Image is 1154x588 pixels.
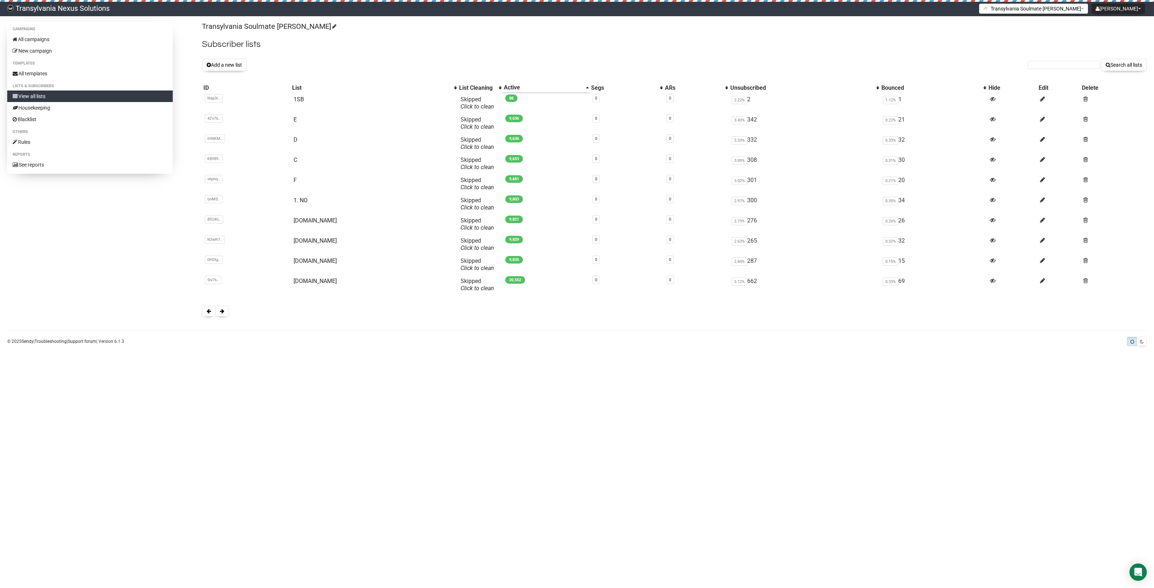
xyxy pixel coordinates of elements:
[732,116,747,124] span: 3.43%
[292,84,451,92] div: List
[7,128,173,136] li: Others
[7,34,173,45] a: All campaigns
[880,194,987,214] td: 34
[732,217,747,225] span: 2.73%
[669,96,671,101] a: 0
[729,113,880,133] td: 342
[461,116,494,130] span: Skipped
[505,236,523,243] span: 9,829
[732,156,747,165] span: 3.09%
[883,136,898,145] span: 0.33%
[883,156,898,165] span: 0.31%
[202,38,1147,51] h2: Subscriber lists
[729,154,880,174] td: 308
[22,339,34,344] a: Sendy
[7,25,173,34] li: Campaigns
[880,83,987,93] th: Bounced: No sort applied, activate to apply an ascending sort
[205,114,223,123] span: 4Zv76..
[590,83,664,93] th: Segs: No sort applied, activate to apply an ascending sort
[294,136,298,143] a: D
[732,257,747,266] span: 2.84%
[732,278,747,286] span: 3.12%
[883,177,898,185] span: 0.21%
[461,224,494,231] a: Click to clean
[732,197,747,205] span: 2.97%
[7,114,173,125] a: Blacklist
[883,116,898,124] span: 0.22%
[461,143,494,150] a: Click to clean
[7,45,173,57] a: New campaign
[7,68,173,79] a: All templates
[880,275,987,295] td: 69
[595,136,597,141] a: 0
[461,96,494,110] span: Skipped
[729,214,880,234] td: 276
[461,156,494,171] span: Skipped
[504,84,582,91] div: Active
[883,237,898,246] span: 0.32%
[461,257,494,271] span: Skipped
[883,197,898,205] span: 0.35%
[729,194,880,214] td: 300
[880,234,987,255] td: 32
[205,195,223,203] span: IyvM5..
[461,164,494,171] a: Click to clean
[7,102,173,114] a: Housekeeping
[595,156,597,161] a: 0
[461,103,494,110] a: Click to clean
[883,278,898,286] span: 0.33%
[1101,59,1147,71] button: Search all lists
[883,257,898,266] span: 0.15%
[983,5,989,11] img: 1.png
[880,214,987,234] td: 26
[461,217,494,231] span: Skipped
[880,255,987,275] td: 15
[205,175,223,183] span: v6pnq..
[664,83,729,93] th: ARs: No sort applied, activate to apply an ascending sort
[880,174,987,194] td: 20
[205,235,225,244] span: N3wR7..
[291,83,458,93] th: List: No sort applied, activate to apply an ascending sort
[202,59,247,71] button: Add a new list
[880,133,987,154] td: 32
[458,83,502,93] th: List Cleaning: No sort applied, activate to apply an ascending sort
[7,150,173,159] li: Reports
[294,237,337,244] a: [DOMAIN_NAME]
[461,136,494,150] span: Skipped
[729,83,880,93] th: Unsubscribed: No sort applied, activate to apply an ascending sort
[7,136,173,148] a: Rules
[595,217,597,222] a: 0
[7,82,173,90] li: Lists & subscribers
[595,278,597,282] a: 0
[591,84,656,92] div: Segs
[1037,83,1080,93] th: Edit: No sort applied, sorting is disabled
[461,197,494,211] span: Skipped
[461,123,494,130] a: Click to clean
[294,197,308,204] a: 1. NO
[987,83,1038,93] th: Hide: No sort applied, sorting is disabled
[7,90,173,102] a: View all lists
[461,237,494,251] span: Skipped
[595,116,597,121] a: 0
[205,155,223,163] span: KBf89..
[729,275,880,295] td: 662
[1080,83,1147,93] th: Delete: No sort applied, sorting is disabled
[461,265,494,271] a: Click to clean
[595,197,597,202] a: 0
[294,217,337,224] a: [DOMAIN_NAME]
[880,154,987,174] td: 30
[461,184,494,191] a: Click to clean
[461,244,494,251] a: Click to clean
[669,116,671,121] a: 0
[732,177,747,185] span: 3.02%
[202,83,290,93] th: ID: No sort applied, sorting is disabled
[669,237,671,242] a: 0
[505,115,523,122] span: 9,636
[1092,4,1145,14] button: [PERSON_NAME]
[461,177,494,191] span: Skipped
[669,136,671,141] a: 0
[595,237,597,242] a: 0
[595,96,597,101] a: 0
[669,278,671,282] a: 0
[729,174,880,194] td: 301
